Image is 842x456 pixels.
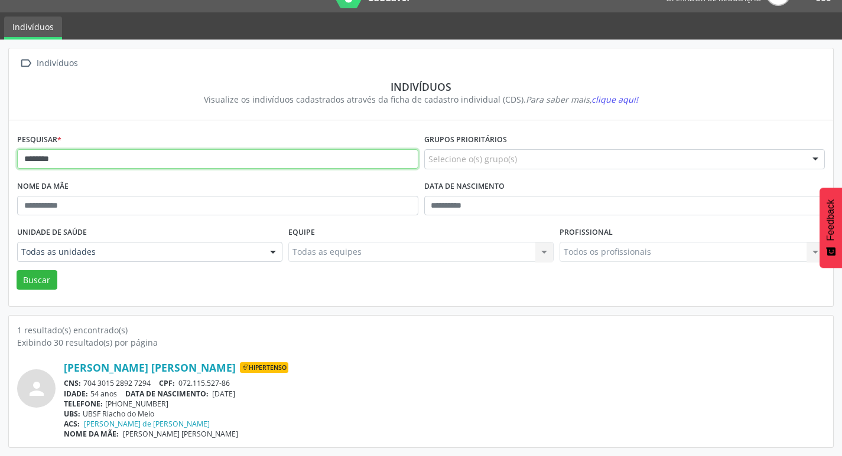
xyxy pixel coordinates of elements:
[17,224,87,242] label: Unidade de saúde
[64,409,80,419] span: UBS:
[25,93,817,106] div: Visualize os indivíduos cadastrados através da ficha de cadastro individual (CDS).
[212,389,235,399] span: [DATE]
[17,270,57,290] button: Buscar
[820,188,842,268] button: Feedback - Mostrar pesquisa
[84,419,210,429] a: [PERSON_NAME] de [PERSON_NAME]
[64,399,825,409] div: [PHONE_NUMBER]
[64,361,236,374] a: [PERSON_NAME] [PERSON_NAME]
[424,131,507,149] label: Grupos prioritários
[64,419,80,429] span: ACS:
[64,378,825,388] div: 704 3015 2892 7294
[591,94,638,105] span: clique aqui!
[560,224,613,242] label: Profissional
[178,378,230,388] span: 072.115.527-86
[64,389,88,399] span: IDADE:
[64,378,81,388] span: CNS:
[288,224,315,242] label: Equipe
[125,389,209,399] span: DATA DE NASCIMENTO:
[240,362,288,373] span: Hipertenso
[159,378,175,388] span: CPF:
[64,399,103,409] span: TELEFONE:
[64,429,119,439] span: NOME DA MÃE:
[26,378,47,399] i: person
[17,55,80,72] a:  Indivíduos
[424,178,505,196] label: Data de nascimento
[526,94,638,105] i: Para saber mais,
[64,409,825,419] div: UBSF Riacho do Meio
[34,55,80,72] div: Indivíduos
[21,246,258,258] span: Todas as unidades
[17,336,825,349] div: Exibindo 30 resultado(s) por página
[17,131,61,149] label: Pesquisar
[17,55,34,72] i: 
[17,324,825,336] div: 1 resultado(s) encontrado(s)
[25,80,817,93] div: Indivíduos
[825,199,836,241] span: Feedback
[64,389,825,399] div: 54 anos
[17,178,69,196] label: Nome da mãe
[428,153,517,165] span: Selecione o(s) grupo(s)
[123,429,238,439] span: [PERSON_NAME] [PERSON_NAME]
[4,17,62,40] a: Indivíduos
